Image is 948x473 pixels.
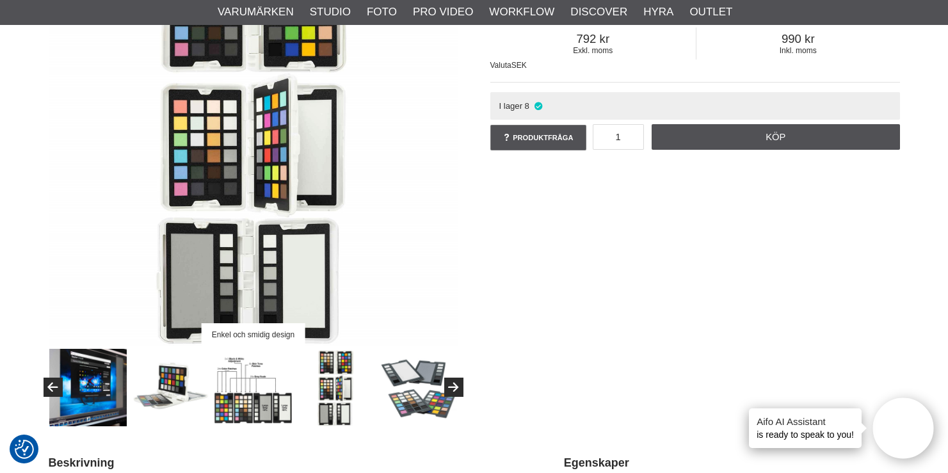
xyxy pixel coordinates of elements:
[49,349,127,426] img: Länk och serienummer för programvara medföljer
[696,46,900,55] span: Inkl. moms
[444,378,463,397] button: Next
[15,438,34,461] button: Samtyckesinställningar
[380,349,457,426] img: Utbytbara målkort
[696,32,900,46] span: 990
[310,4,351,20] a: Studio
[214,349,292,426] img: Color Patch Targets
[132,349,209,426] img: Både färg och gråskala
[489,4,554,20] a: Workflow
[15,440,34,459] img: Revisit consent button
[564,455,900,471] h2: Egenskaper
[570,4,627,20] a: Discover
[44,378,63,397] button: Previous
[757,415,854,428] h4: Aifo AI Assistant
[413,4,473,20] a: Pro Video
[218,4,294,20] a: Varumärken
[201,323,305,346] div: Enkel och smidig design
[533,101,543,111] i: I lager
[297,349,374,426] img: Enkel och smidig design
[525,101,529,111] span: 8
[643,4,673,20] a: Hyra
[499,101,522,111] span: I lager
[689,4,732,20] a: Outlet
[490,61,511,70] span: Valuta
[490,32,696,46] span: 792
[367,4,397,20] a: Foto
[490,46,696,55] span: Exkl. moms
[490,125,586,150] a: Produktfråga
[49,455,532,471] h2: Beskrivning
[749,408,862,448] div: is ready to speak to you!
[652,124,900,150] a: Köp
[511,61,527,70] span: SEK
